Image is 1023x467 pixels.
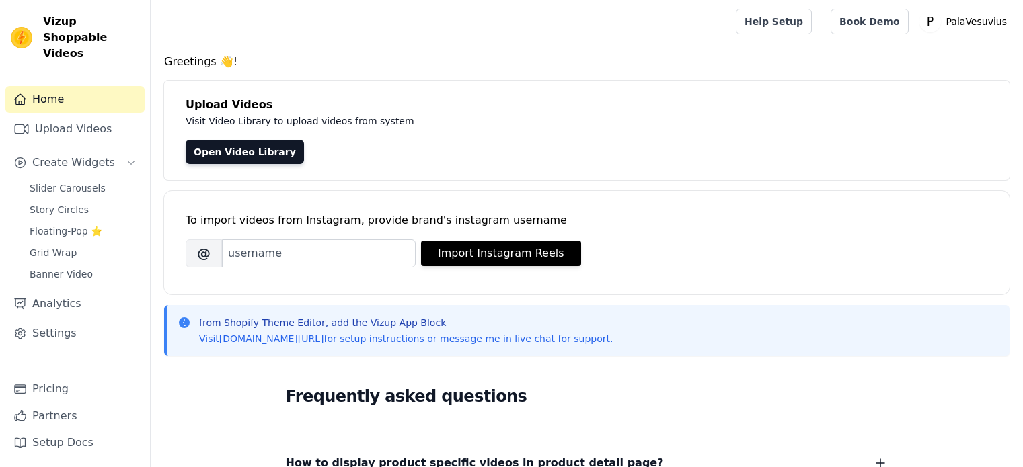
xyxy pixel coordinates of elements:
a: Pricing [5,376,145,402]
a: Analytics [5,290,145,317]
a: Settings [5,320,145,347]
p: PalaVesuvius [941,9,1012,34]
a: Open Video Library [186,140,304,164]
text: P [926,15,933,28]
a: Banner Video [22,265,145,284]
span: Slider Carousels [30,181,106,195]
input: username [222,239,416,267]
span: Banner Video [30,267,93,281]
img: Vizup [11,27,32,48]
a: Story Circles [22,200,145,219]
h2: Frequently asked questions [286,383,888,410]
span: Story Circles [30,203,89,216]
p: from Shopify Theme Editor, add the Vizup App Block [199,316,613,329]
a: Slider Carousels [22,179,145,198]
h4: Greetings 👋! [164,54,1010,70]
button: P PalaVesuvius [919,9,1012,34]
div: To import videos from Instagram, provide brand's instagram username [186,212,988,228]
a: Book Demo [831,9,908,34]
a: Help Setup [736,9,812,34]
p: Visit Video Library to upload videos from system [186,113,788,129]
button: Create Widgets [5,149,145,176]
a: Grid Wrap [22,243,145,262]
span: Vizup Shoppable Videos [43,13,139,62]
a: Upload Videos [5,116,145,142]
span: Create Widgets [32,155,115,171]
a: Setup Docs [5,429,145,456]
p: Visit for setup instructions or message me in live chat for support. [199,332,613,345]
a: Partners [5,402,145,429]
a: Home [5,86,145,113]
h4: Upload Videos [186,97,988,113]
a: Floating-Pop ⭐ [22,222,145,241]
span: Floating-Pop ⭐ [30,224,102,238]
span: @ [186,239,222,267]
span: Grid Wrap [30,246,77,259]
button: Import Instagram Reels [421,241,581,266]
a: [DOMAIN_NAME][URL] [219,333,324,344]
